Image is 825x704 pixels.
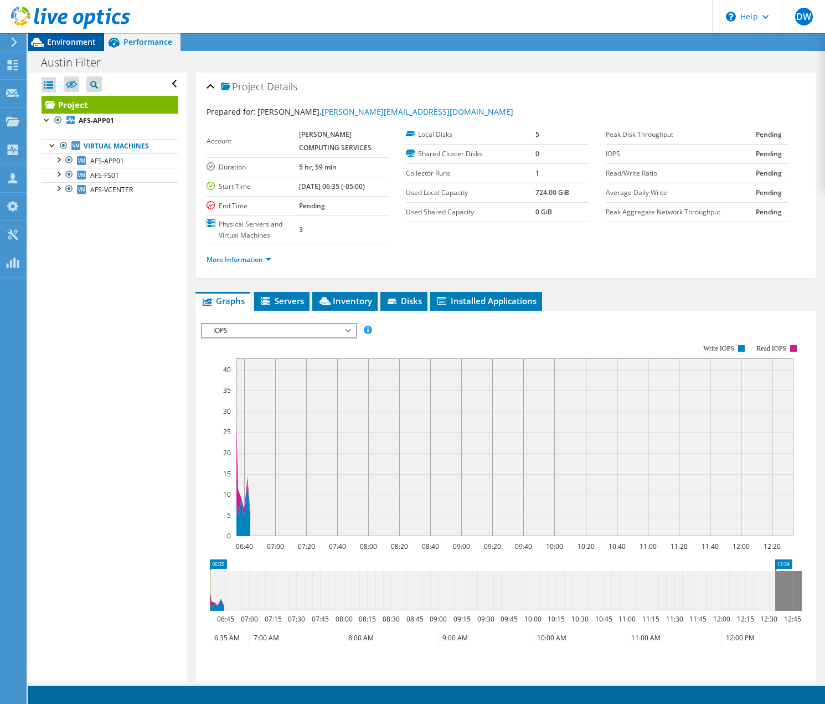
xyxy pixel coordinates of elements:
text: 30 [223,407,231,416]
b: Pending [756,149,782,158]
text: 08:30 [383,614,400,624]
span: Environment [47,37,96,47]
label: Prepared for: [207,106,256,117]
text: 10:20 [577,542,595,551]
h1: Austin Filter [36,56,118,69]
text: 15 [223,469,231,479]
text: 11:45 [689,614,707,624]
text: 07:40 [329,542,346,551]
label: Account [207,136,299,147]
text: 40 [223,365,231,374]
span: Project [221,81,264,93]
text: 12:20 [764,542,781,551]
span: IOPS [208,324,350,337]
a: AFS-FS01 [42,168,178,182]
b: Pending [756,130,782,139]
text: 07:20 [298,542,315,551]
label: End Time [207,201,299,212]
text: 09:45 [501,614,518,624]
span: Graphs [201,295,245,306]
text: 07:45 [312,614,329,624]
b: [DATE] 06:35 (-05:00) [299,182,365,191]
span: Servers [260,295,304,306]
a: Virtual Machines [42,139,178,153]
b: 1 [535,168,539,178]
text: 10:00 [524,614,542,624]
span: Performance [123,37,172,47]
label: Duration [207,162,299,173]
a: AFS-VCENTER [42,182,178,197]
text: 12:30 [760,614,777,624]
b: 724.00 GiB [535,188,569,197]
span: DW [795,8,813,25]
text: 10:45 [595,614,612,624]
text: Read IOPS [756,345,786,352]
span: AFS-VCENTER [90,185,133,194]
b: Pending [756,188,782,197]
text: 12:00 [733,542,750,551]
text: 12:00 [713,614,730,624]
text: 07:30 [288,614,305,624]
text: 06:40 [236,542,253,551]
label: Peak Aggregate Network Throughput [606,207,756,218]
a: AFS-APP01 [42,153,178,168]
text: 08:00 [360,542,377,551]
b: Pending [756,207,782,217]
text: 07:00 [267,542,284,551]
label: Read/Write Ratio [606,168,756,179]
text: 11:20 [671,542,688,551]
text: 10:00 [546,542,563,551]
span: AFS-APP01 [90,156,124,166]
label: Physical Servers and Virtual Machines [207,219,299,241]
text: 10:30 [571,614,589,624]
text: 12:45 [784,614,801,624]
text: 11:40 [702,542,719,551]
text: 10:15 [548,614,565,624]
text: 09:00 [453,542,470,551]
text: 09:15 [453,614,471,624]
label: Collector Runs [406,168,535,179]
a: Project [42,96,178,114]
text: 07:15 [265,614,282,624]
b: Pending [299,201,325,210]
text: 25 [223,427,231,436]
b: 5 [535,130,539,139]
b: [PERSON_NAME] COMPUTING SERVICES [299,130,372,152]
text: Write IOPS [703,345,734,352]
text: 12:15 [737,614,754,624]
text: 09:30 [477,614,494,624]
label: Start Time [207,181,299,192]
label: Shared Cluster Disks [406,148,535,160]
b: Pending [756,168,782,178]
b: 5 hr, 59 min [299,162,337,172]
b: AFS-APP01 [79,116,114,125]
a: AFS-APP01 [42,114,178,128]
b: 0 GiB [535,207,552,217]
text: 11:15 [642,614,659,624]
b: 0 [535,149,539,158]
text: 08:45 [406,614,424,624]
text: 20 [223,448,231,458]
label: Local Disks [406,129,535,140]
span: Details [267,80,297,93]
text: 08:15 [359,614,376,624]
text: 08:00 [336,614,353,624]
text: 07:00 [241,614,258,624]
label: Used Local Capacity [406,187,535,198]
span: [PERSON_NAME], [257,106,513,117]
span: Inventory [318,295,372,306]
text: 09:20 [484,542,501,551]
text: 09:00 [430,614,447,624]
text: 11:00 [618,614,636,624]
a: More Information [207,255,271,264]
span: Disks [386,295,422,306]
text: 35 [223,386,231,395]
label: Peak Disk Throughput [606,129,756,140]
label: IOPS [606,148,756,160]
text: 08:20 [391,542,408,551]
b: 3 [299,225,303,234]
text: 10 [223,490,231,499]
span: Installed Applications [436,295,537,306]
span: AFS-FS01 [90,171,119,180]
text: 10:40 [609,542,626,551]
